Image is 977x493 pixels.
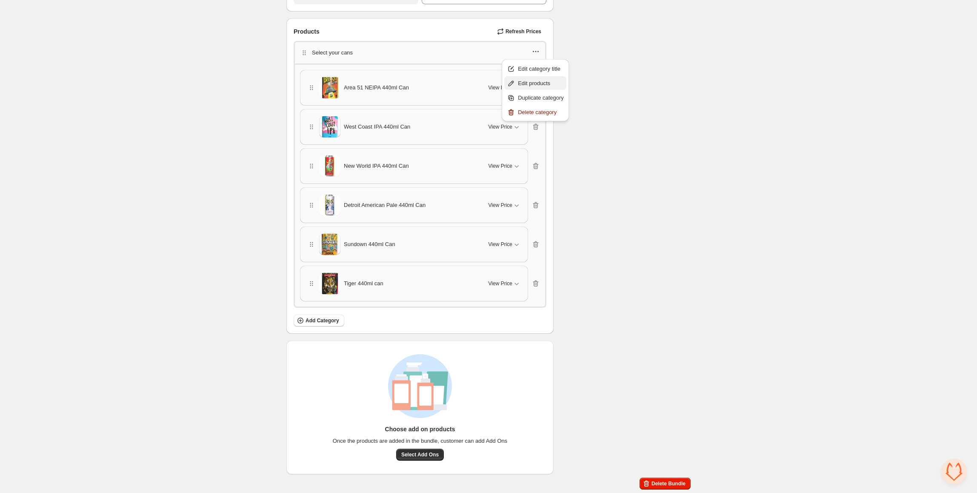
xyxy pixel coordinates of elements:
[488,84,512,91] span: View Price
[488,202,512,209] span: View Price
[483,277,526,290] button: View Price
[294,27,320,36] span: Products
[333,437,508,445] span: Once the products are added in the bundle, customer can add Add Ons
[344,162,409,170] span: New World IPA 440ml Can
[518,94,564,102] span: Duplicate category
[401,451,439,458] span: Select Add Ons
[385,425,455,433] h3: Choose add on products
[518,108,564,117] span: Delete category
[494,26,546,37] button: Refresh Prices
[483,159,526,173] button: View Price
[518,79,564,88] span: Edit products
[294,315,344,327] button: Add Category
[488,123,512,130] span: View Price
[488,163,512,169] span: View Price
[319,192,340,218] img: Detroit American Pale 440ml Can
[651,480,686,487] span: Delete Bundle
[488,280,512,287] span: View Price
[319,261,340,306] img: Tiger 440ml can
[640,478,691,490] button: Delete Bundle
[483,81,526,95] button: View Price
[396,449,444,461] button: Select Add Ons
[941,459,967,484] div: Open chat
[319,68,340,107] img: Area 51 NEIPA 440ml Can
[319,153,340,178] img: New World IPA 440ml Can
[518,65,564,73] span: Edit category title
[483,238,526,251] button: View Price
[483,198,526,212] button: View Price
[344,201,426,209] span: Detroit American Pale 440ml Can
[319,104,340,149] img: West Coast IPA 440ml Can
[344,240,395,249] span: Sundown 440ml Can
[306,317,339,324] span: Add Category
[344,83,409,92] span: Area 51 NEIPA 440ml Can
[344,279,383,288] span: Tiger 440ml can
[483,120,526,134] button: View Price
[506,28,541,35] span: Refresh Prices
[344,123,410,131] span: West Coast IPA 440ml Can
[488,241,512,248] span: View Price
[312,49,353,57] p: Select your cans
[319,222,340,267] img: Sundown 440ml Can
